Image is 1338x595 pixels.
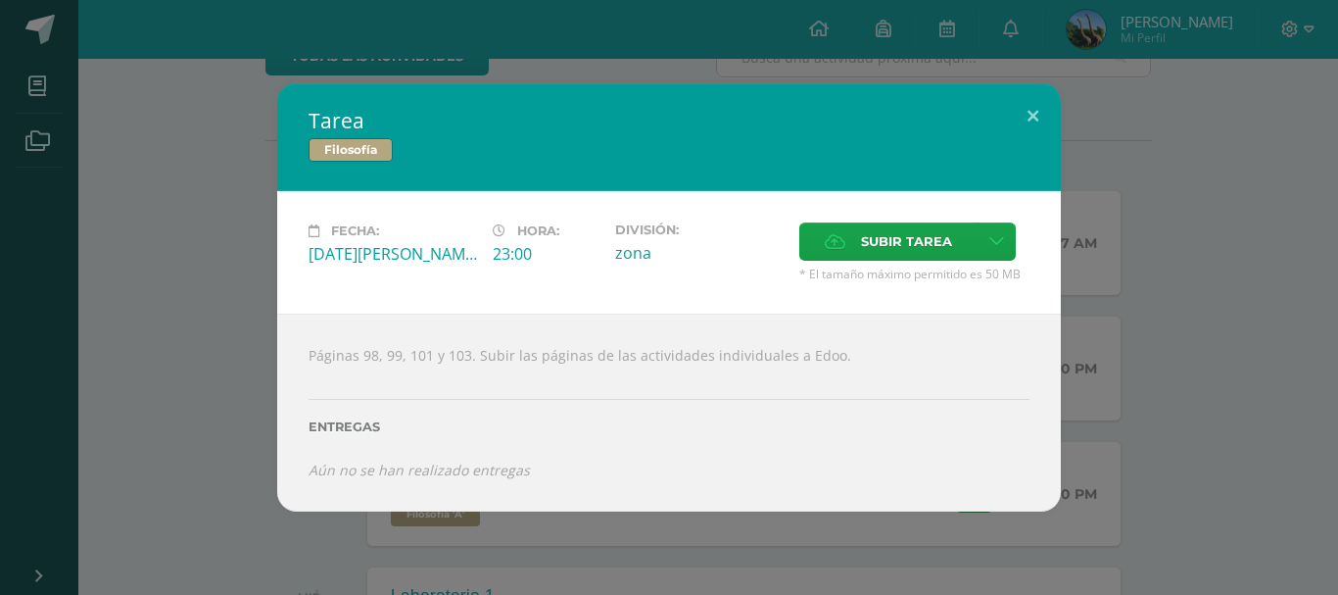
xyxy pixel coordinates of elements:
span: Filosofía [309,138,393,162]
span: Subir tarea [861,223,952,260]
h2: Tarea [309,107,1029,134]
label: División: [615,223,784,237]
div: Páginas 98, 99, 101 y 103. Subir las páginas de las actividades individuales a Edoo. [277,314,1061,512]
div: [DATE][PERSON_NAME] [309,243,477,265]
span: Hora: [517,223,559,238]
div: 23:00 [493,243,599,265]
span: * El tamaño máximo permitido es 50 MB [799,266,1029,282]
button: Close (Esc) [1005,83,1061,150]
label: Entregas [309,420,1029,434]
span: Fecha: [331,223,379,238]
i: Aún no se han realizado entregas [309,461,530,479]
div: zona [615,242,784,264]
